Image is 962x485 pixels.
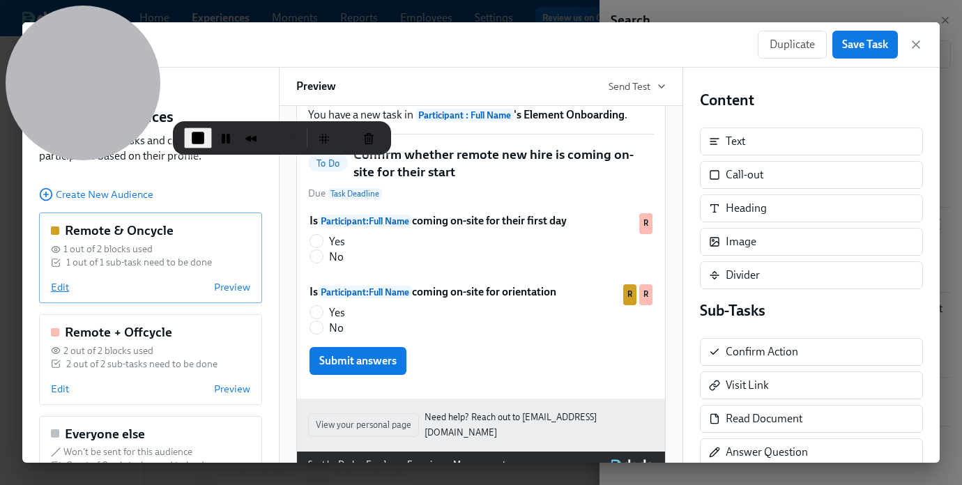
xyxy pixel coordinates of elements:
[700,90,923,111] h4: Content
[700,228,923,256] div: Image
[639,213,652,234] div: R
[611,459,654,470] img: Dado
[308,212,654,272] div: IsParticipant:Full Namecoming on-site for their first dayYesNoR
[308,457,505,472] div: Sent by Dado - Employee Experience Management
[832,31,898,59] button: Save Task
[308,413,419,437] button: View your personal page
[66,459,220,472] div: 0 out of 0 sub-tasks need to be done
[214,280,250,294] button: Preview
[623,284,636,305] div: Used by Remote & Oncycle audience
[842,38,888,52] span: Save Task
[700,300,923,321] h4: Sub-Tasks
[51,382,69,396] button: Edit
[308,283,654,376] div: IsParticipant:Full Namecoming on-site for orientationYesNoSubmit answersRR
[726,445,808,460] div: Answer Question
[726,411,802,426] div: Read Document
[308,158,348,169] span: To Do
[639,284,652,305] div: Used by Remote + Offcycle audience
[726,378,769,393] div: Visit Link
[66,357,217,371] div: 2 out of 2 sub-tasks need to be done
[726,201,767,216] div: Heading
[700,338,923,366] div: Confirm Action
[700,128,923,155] div: Text
[39,213,262,303] div: Remote & Oncycle1 out of 2 blocks used1 out of 1 sub-task need to be doneEditPreview
[353,146,654,181] h5: Confirm whether remote new hire is coming on-site for their start
[308,107,654,123] p: You have a new task in .
[770,38,815,52] span: Duplicate
[328,188,382,199] span: Task Deadline
[316,418,411,432] span: View your personal page
[63,243,153,256] span: 1 out of 2 blocks used
[63,344,153,357] span: 2 out of 2 blocks used
[726,134,745,149] div: Text
[308,187,382,201] span: Due
[425,410,654,440] a: Need help? Reach out to [EMAIL_ADDRESS][DOMAIN_NAME]
[415,109,514,121] span: Participant : Full Name
[296,79,336,94] h6: Preview
[51,280,69,294] button: Edit
[700,371,923,399] div: Visit Link
[65,222,174,240] h5: Remote & Oncycle
[65,425,145,443] h5: Everyone else
[609,79,666,93] button: Send Test
[700,438,923,466] div: Answer Question
[214,382,250,396] button: Preview
[700,261,923,289] div: Divider
[63,445,192,459] span: Won't be sent for this audience
[726,234,756,249] div: Image
[39,314,262,405] div: Remote + Offcycle2 out of 2 blocks used2 out of 2 sub-tasks need to be doneEditPreview
[66,256,212,269] div: 1 out of 1 sub-task need to be done
[65,323,172,341] h5: Remote + Offcycle
[39,187,153,201] button: Create New Audience
[726,268,760,283] div: Divider
[758,31,827,59] button: Duplicate
[415,108,625,121] strong: 's Element Onboarding
[700,194,923,222] div: Heading
[700,161,923,189] div: Call-out
[726,344,798,360] div: Confirm Action
[726,167,763,183] div: Call-out
[700,405,923,433] div: Read Document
